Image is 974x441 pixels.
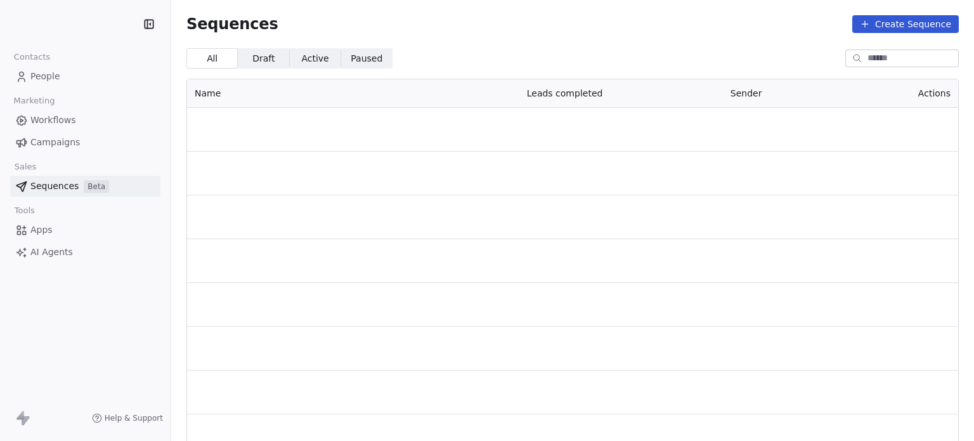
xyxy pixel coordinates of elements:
a: People [10,66,160,87]
span: Draft [252,52,275,65]
span: Marketing [8,91,60,110]
a: Campaigns [10,132,160,153]
span: Sender [730,88,762,98]
span: Contacts [8,48,56,67]
span: Paused [351,52,382,65]
span: Workflows [30,114,76,127]
a: Workflows [10,110,160,131]
span: Active [301,52,328,65]
span: Sequences [186,15,278,33]
a: Help & Support [92,413,163,423]
span: People [30,70,60,83]
a: Apps [10,220,160,240]
button: Create Sequence [852,15,959,33]
span: Name [195,88,221,98]
a: AI Agents [10,242,160,263]
span: Actions [918,88,951,98]
span: Sales [9,157,42,176]
span: AI Agents [30,246,73,259]
span: Campaigns [30,136,80,149]
span: Beta [84,180,109,193]
a: SequencesBeta [10,176,160,197]
span: Leads completed [527,88,603,98]
span: Sequences [30,180,79,193]
span: Tools [9,201,40,220]
span: Help & Support [105,413,163,423]
span: Apps [30,223,53,237]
